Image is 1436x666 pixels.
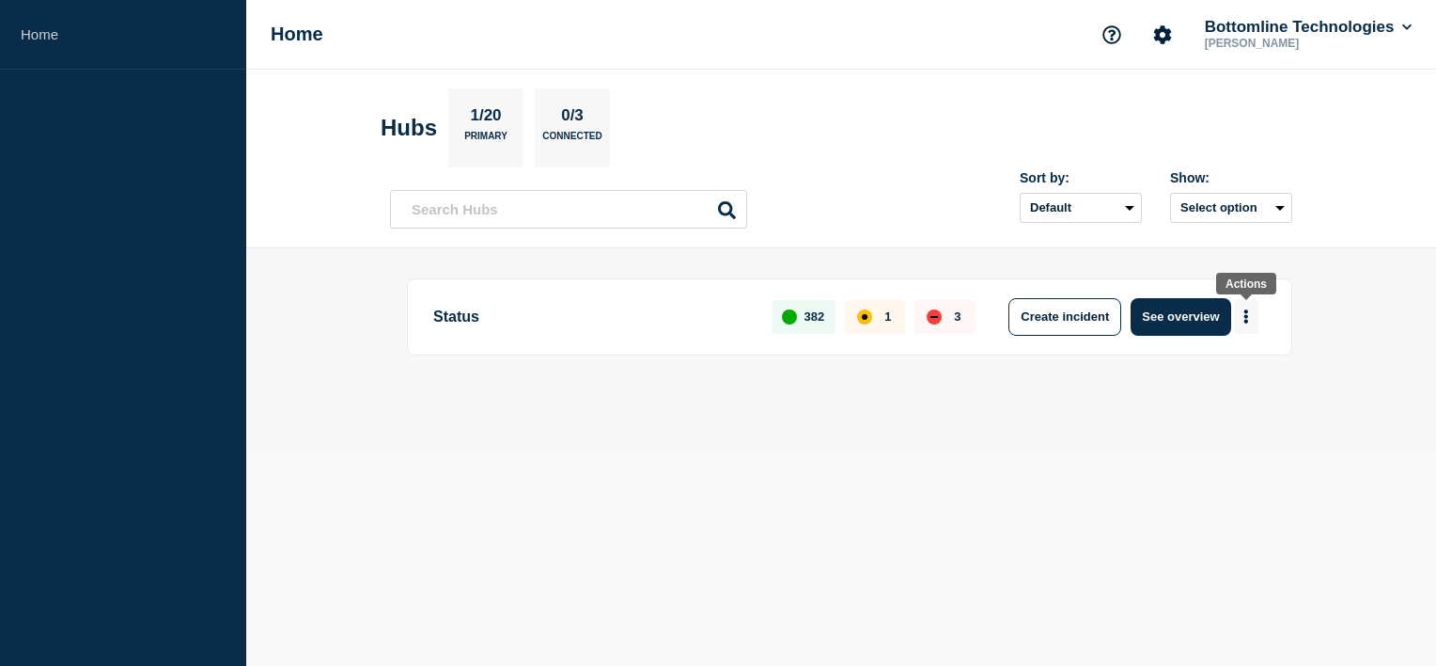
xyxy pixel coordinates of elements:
[927,309,942,325] div: down
[1201,37,1397,50] p: [PERSON_NAME]
[1234,299,1258,334] button: More actions
[884,309,891,324] p: 1
[1020,170,1142,185] div: Sort by:
[1225,277,1267,291] div: Actions
[1201,18,1415,37] button: Bottomline Technologies
[542,131,601,151] p: Connected
[381,115,437,141] h2: Hubs
[857,309,872,325] div: affected
[390,190,747,229] input: Search Hubs
[954,309,960,324] p: 3
[804,309,825,324] p: 382
[463,106,508,131] p: 1/20
[1143,15,1182,55] button: Account settings
[554,106,591,131] p: 0/3
[782,309,797,325] div: up
[1131,298,1230,336] button: See overview
[464,131,507,151] p: Primary
[1170,170,1292,185] div: Show:
[271,24,323,45] h1: Home
[1008,298,1121,336] button: Create incident
[1092,15,1132,55] button: Support
[1170,193,1292,223] button: Select option
[433,298,750,336] p: Status
[1020,193,1142,223] select: Sort by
